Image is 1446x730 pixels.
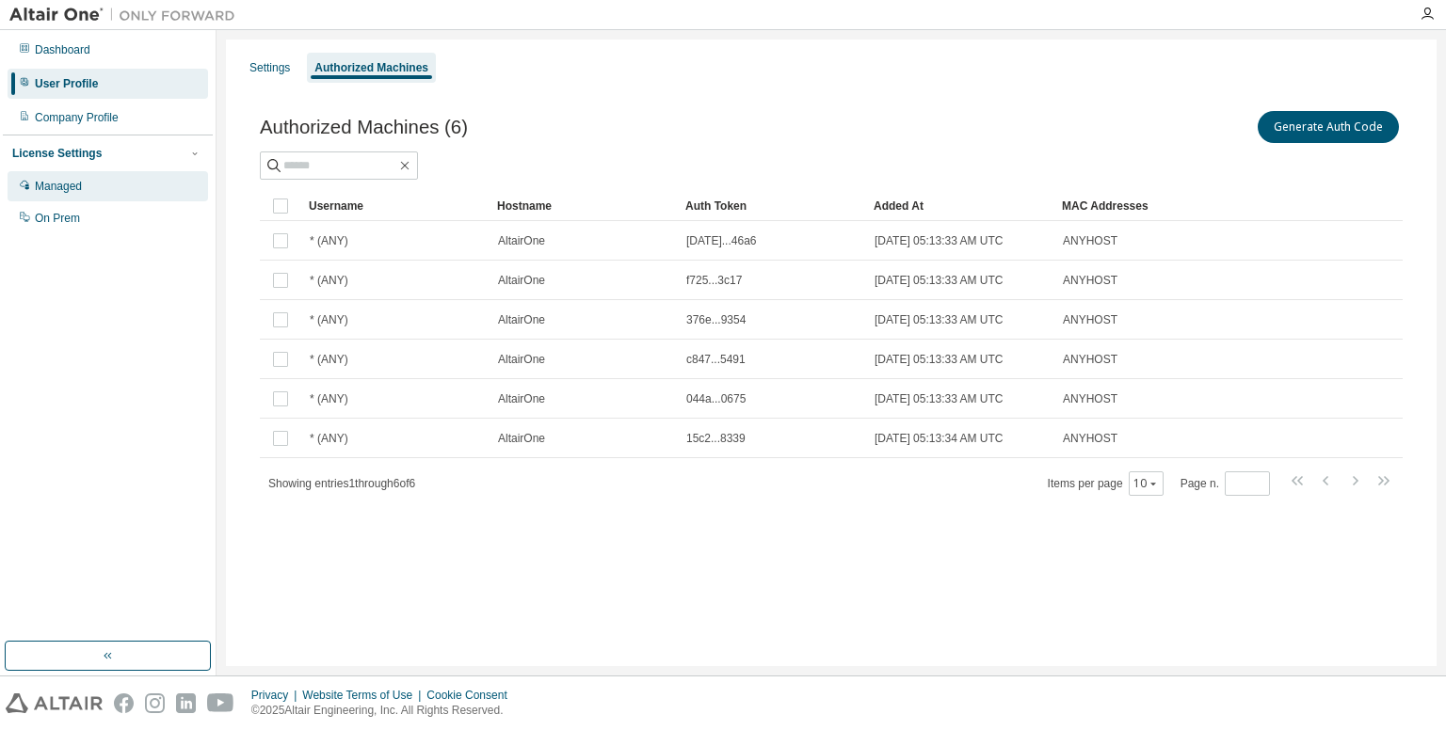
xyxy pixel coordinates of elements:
span: ANYHOST [1063,233,1117,248]
div: Username [309,191,482,221]
span: ANYHOST [1063,312,1117,327]
span: Authorized Machines (6) [260,117,468,138]
span: ANYHOST [1063,391,1117,406]
span: [DATE] 05:13:33 AM UTC [875,273,1004,288]
div: Settings [249,60,290,75]
div: Hostname [497,191,670,221]
span: c847...5491 [686,352,746,367]
span: [DATE] 05:13:34 AM UTC [875,431,1004,446]
span: Showing entries 1 through 6 of 6 [268,477,415,490]
img: altair_logo.svg [6,693,103,713]
div: Authorized Machines [314,60,428,75]
div: License Settings [12,146,102,161]
span: AltairOne [498,352,545,367]
img: youtube.svg [207,693,234,713]
span: Items per page [1048,471,1164,496]
span: * (ANY) [310,312,348,327]
span: Page n. [1181,471,1270,496]
span: [DATE] 05:13:33 AM UTC [875,312,1004,327]
img: facebook.svg [114,693,134,713]
div: Website Terms of Use [302,688,426,703]
span: [DATE] 05:13:33 AM UTC [875,391,1004,406]
span: 044a...0675 [686,391,746,406]
span: * (ANY) [310,233,348,248]
img: instagram.svg [145,693,165,713]
span: AltairOne [498,273,545,288]
div: User Profile [35,76,98,91]
div: Cookie Consent [426,688,518,703]
div: Auth Token [685,191,859,221]
span: f725...3c17 [686,273,742,288]
div: Dashboard [35,42,90,57]
div: MAC Addresses [1062,191,1205,221]
span: 15c2...8339 [686,431,746,446]
div: Company Profile [35,110,119,125]
span: ANYHOST [1063,352,1117,367]
span: [DATE]...46a6 [686,233,756,248]
span: ANYHOST [1063,431,1117,446]
img: Altair One [9,6,245,24]
span: * (ANY) [310,273,348,288]
span: [DATE] 05:13:33 AM UTC [875,233,1004,248]
span: AltairOne [498,391,545,406]
span: AltairOne [498,431,545,446]
span: AltairOne [498,233,545,248]
span: AltairOne [498,312,545,327]
span: 376e...9354 [686,312,746,327]
span: * (ANY) [310,431,348,446]
span: ANYHOST [1063,273,1117,288]
span: * (ANY) [310,352,348,367]
button: Generate Auth Code [1258,111,1399,143]
div: Managed [35,179,82,194]
div: Added At [874,191,1047,221]
span: [DATE] 05:13:33 AM UTC [875,352,1004,367]
span: * (ANY) [310,391,348,406]
button: 10 [1133,476,1159,491]
p: © 2025 Altair Engineering, Inc. All Rights Reserved. [251,703,519,719]
div: Privacy [251,688,302,703]
img: linkedin.svg [176,693,196,713]
div: On Prem [35,211,80,226]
